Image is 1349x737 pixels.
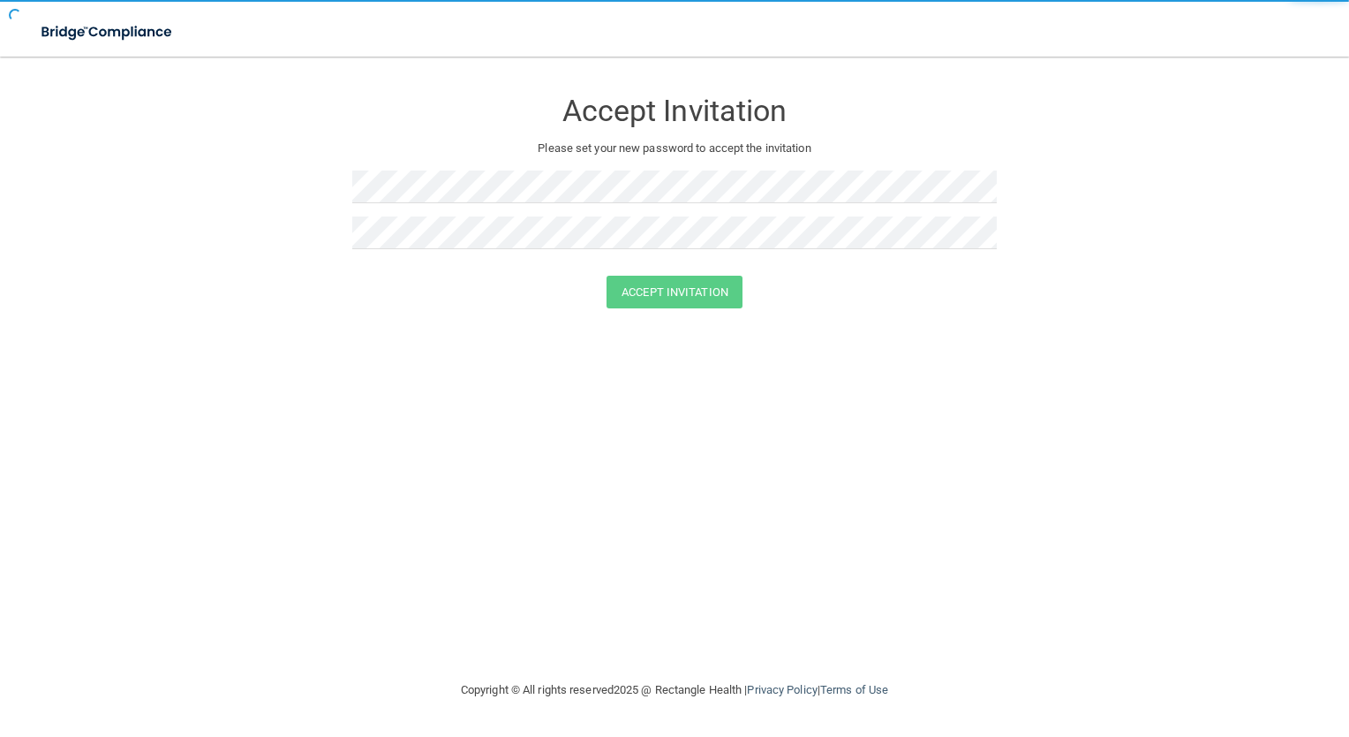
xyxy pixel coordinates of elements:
[747,683,817,696] a: Privacy Policy
[607,276,742,308] button: Accept Invitation
[352,95,997,127] h3: Accept Invitation
[820,683,888,696] a: Terms of Use
[352,662,997,718] div: Copyright © All rights reserved 2025 @ Rectangle Health | |
[26,14,189,50] img: bridge_compliance_login_screen.278c3ca4.svg
[366,138,983,159] p: Please set your new password to accept the invitation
